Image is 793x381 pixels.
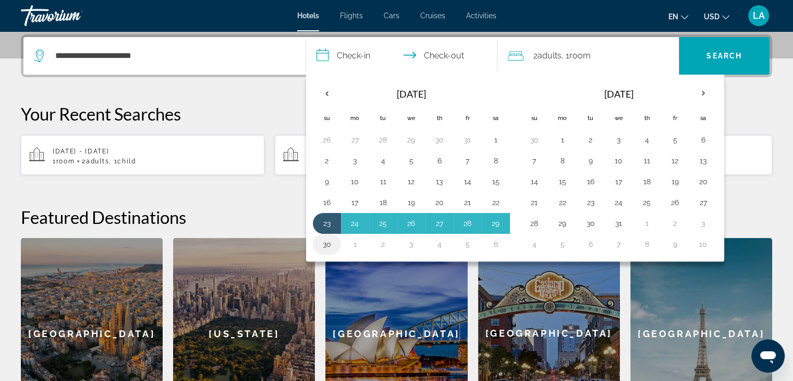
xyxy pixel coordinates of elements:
button: Day 23 [319,216,335,231]
button: Day 6 [431,153,448,168]
button: Day 31 [459,133,476,147]
p: Your Recent Searches [21,103,772,124]
button: Day 1 [487,133,504,147]
button: Day 12 [667,153,684,168]
button: Day 11 [639,153,655,168]
button: Day 6 [695,133,712,147]
button: Day 26 [403,216,420,231]
button: Day 8 [487,153,504,168]
span: 1 [53,158,75,165]
button: Day 29 [487,216,504,231]
span: , 1 [561,49,590,63]
button: Day 6 [487,237,504,252]
span: Adults [86,158,109,165]
span: Search [706,52,742,60]
button: Day 23 [582,195,599,210]
button: Day 28 [459,216,476,231]
button: Day 11 [375,174,392,189]
button: Day 17 [611,174,627,189]
span: en [668,13,678,21]
button: Day 21 [459,195,476,210]
button: Day 7 [611,237,627,252]
button: Day 31 [611,216,627,231]
button: Day 2 [667,216,684,231]
th: [DATE] [341,81,482,106]
button: Day 2 [375,237,392,252]
button: Day 15 [554,174,571,189]
button: Day 25 [375,216,392,231]
button: Day 16 [582,174,599,189]
button: Day 13 [695,153,712,168]
button: Day 7 [526,153,543,168]
button: Day 5 [554,237,571,252]
button: Day 25 [639,195,655,210]
button: Day 4 [375,153,392,168]
button: Day 5 [459,237,476,252]
button: Day 18 [375,195,392,210]
a: Activities [466,11,496,20]
button: Search [679,37,770,75]
button: Day 8 [639,237,655,252]
button: Day 9 [582,153,599,168]
button: Day 21 [526,195,543,210]
button: Change language [668,9,688,24]
th: [DATE] [548,81,689,106]
button: Day 26 [667,195,684,210]
button: Day 5 [667,133,684,147]
button: Day 29 [403,133,420,147]
button: Day 10 [611,153,627,168]
button: Day 6 [582,237,599,252]
button: Day 13 [431,174,448,189]
button: Day 10 [347,174,363,189]
button: Day 4 [526,237,543,252]
button: Day 9 [319,174,335,189]
span: Flights [340,11,363,20]
span: Cruises [420,11,445,20]
span: Room [569,51,590,61]
a: Hotels [297,11,319,20]
button: Day 1 [554,133,571,147]
button: Day 16 [319,195,335,210]
input: Search hotel destination [54,48,290,64]
button: [DATE] - [DATE]1Room2Adults, 1Child [21,135,264,175]
button: Day 27 [695,195,712,210]
table: Right calendar grid [520,81,717,255]
button: Day 7 [459,153,476,168]
span: Child [117,158,136,165]
button: Day 1 [347,237,363,252]
button: Day 8 [554,153,571,168]
button: Day 27 [431,216,448,231]
button: Day 2 [319,153,335,168]
button: Day 24 [347,216,363,231]
button: Day 18 [639,174,655,189]
button: Day 1 [639,216,655,231]
button: Day 28 [526,216,543,231]
button: Day 24 [611,195,627,210]
span: 2 [82,158,109,165]
button: Day 3 [403,237,420,252]
button: Day 4 [431,237,448,252]
iframe: Кнопка запуска окна обмена сообщениями [751,339,785,373]
button: Day 30 [431,133,448,147]
button: Day 3 [347,153,363,168]
span: Room [56,158,75,165]
span: 2 [533,49,561,63]
button: Day 3 [611,133,627,147]
a: Cars [384,11,399,20]
span: LA [753,10,765,21]
button: Day 9 [667,237,684,252]
button: Previous month [313,81,341,105]
button: Hotels in Bakuriani, [US_STATE][DATE] - [DATE]1Room2Adults, 1Child [275,135,518,175]
button: Day 22 [487,195,504,210]
button: Day 14 [459,174,476,189]
span: Adults [537,51,561,61]
button: Day 2 [582,133,599,147]
button: Next month [689,81,717,105]
a: Travorium [21,2,125,29]
button: Day 14 [526,174,543,189]
div: Search widget [23,37,770,75]
button: Day 19 [403,195,420,210]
